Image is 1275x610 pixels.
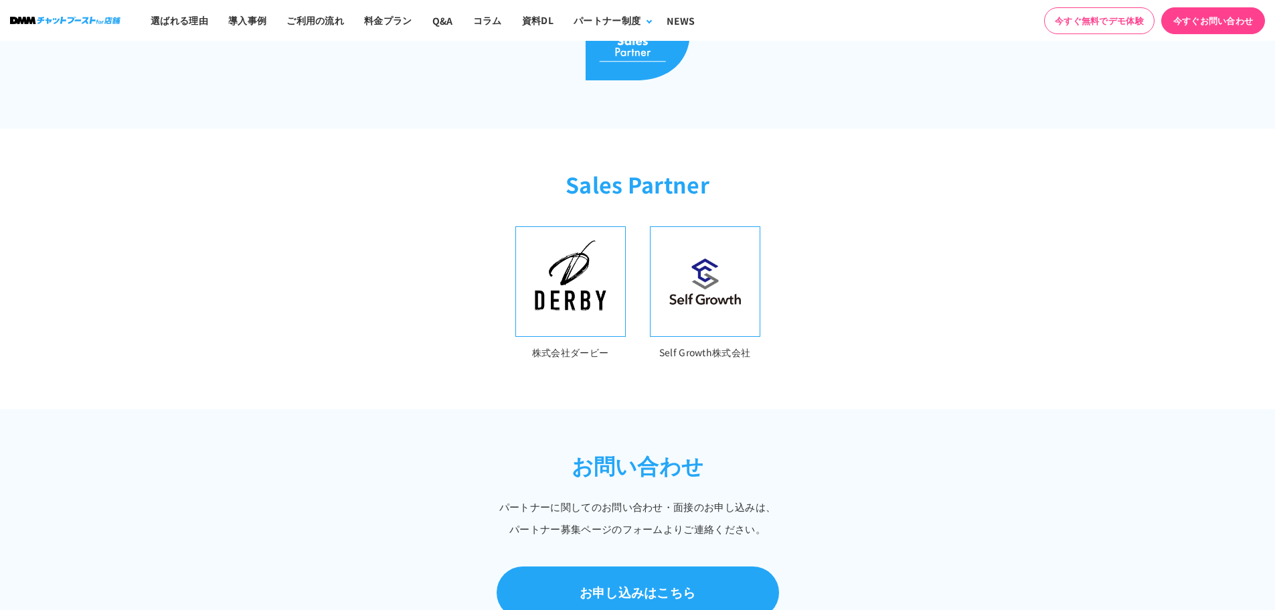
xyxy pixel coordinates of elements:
img: Self Growth株式会社 [659,248,752,315]
img: DERBY INC. [524,235,617,328]
div: パートナー制度 [574,13,641,27]
img: ロゴ [10,17,120,24]
p: 株式会社ダービー [515,345,626,361]
p: Self Growth株式会社 [650,345,760,361]
a: 今すぐ無料でデモ体験 [1044,7,1155,34]
a: 今すぐお問い合わせ [1161,7,1265,34]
